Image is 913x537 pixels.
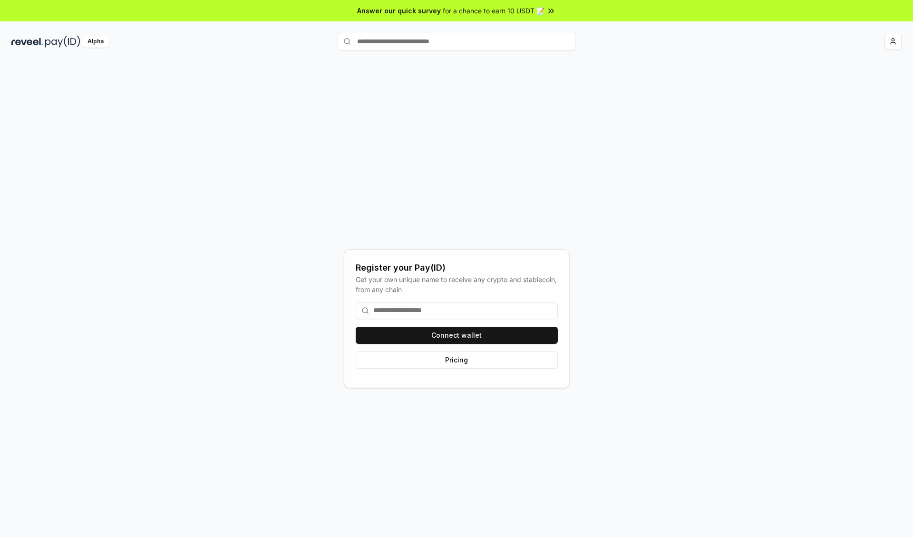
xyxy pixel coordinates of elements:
div: Get your own unique name to receive any crypto and stablecoin, from any chain [356,274,558,294]
div: Register your Pay(ID) [356,261,558,274]
img: pay_id [45,36,80,48]
img: reveel_dark [11,36,43,48]
button: Connect wallet [356,327,558,344]
span: for a chance to earn 10 USDT 📝 [443,6,544,16]
button: Pricing [356,351,558,369]
span: Answer our quick survey [357,6,441,16]
div: Alpha [82,36,109,48]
